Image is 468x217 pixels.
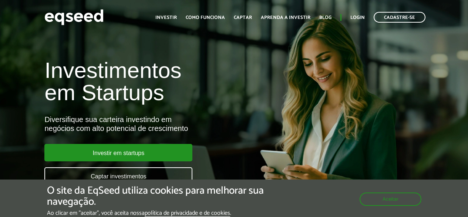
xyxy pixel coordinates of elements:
[350,15,365,20] a: Login
[145,210,230,217] a: política de privacidade e de cookies
[47,210,272,217] p: Ao clicar em "aceitar", você aceita nossa .
[234,15,252,20] a: Captar
[360,193,421,206] button: Aceitar
[186,15,225,20] a: Como funciona
[155,15,177,20] a: Investir
[261,15,310,20] a: Aprenda a investir
[44,144,192,161] a: Investir em startups
[44,59,267,104] h1: Investimentos em Startups
[44,167,192,185] a: Captar investimentos
[374,12,425,23] a: Cadastre-se
[319,15,331,20] a: Blog
[44,7,104,27] img: EqSeed
[44,115,267,133] div: Diversifique sua carteira investindo em negócios com alto potencial de crescimento
[47,185,272,208] h5: O site da EqSeed utiliza cookies para melhorar sua navegação.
